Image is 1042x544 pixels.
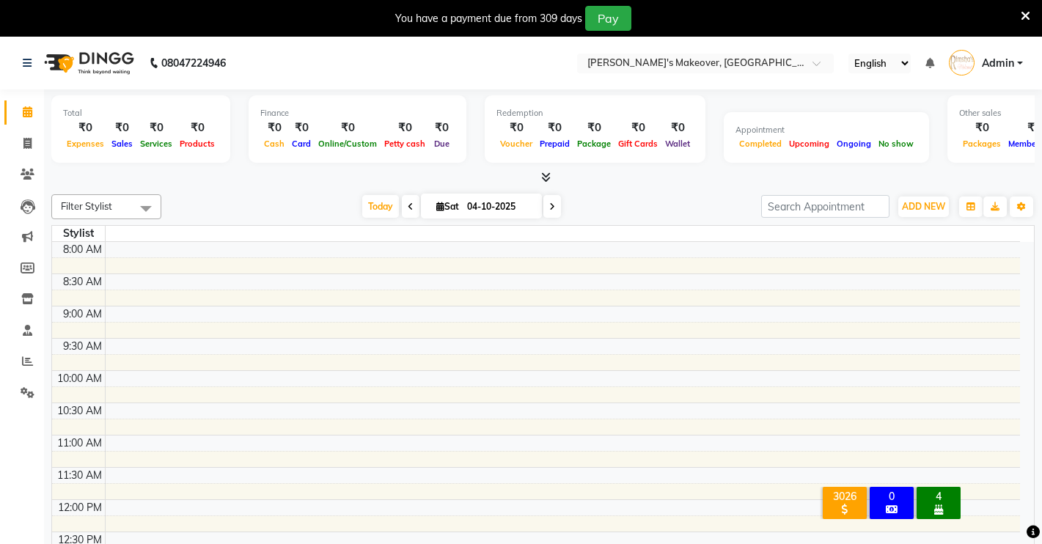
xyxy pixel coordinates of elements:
[833,139,875,149] span: Ongoing
[362,195,399,218] span: Today
[288,139,315,149] span: Card
[136,120,176,136] div: ₹0
[108,139,136,149] span: Sales
[54,468,105,483] div: 11:30 AM
[873,490,911,503] div: 0
[661,120,694,136] div: ₹0
[536,139,573,149] span: Prepaid
[136,139,176,149] span: Services
[902,201,945,212] span: ADD NEW
[463,196,536,218] input: 2025-10-04
[585,6,631,31] button: Pay
[161,43,226,84] b: 08047224946
[60,274,105,290] div: 8:30 AM
[60,339,105,354] div: 9:30 AM
[176,120,219,136] div: ₹0
[785,139,833,149] span: Upcoming
[761,195,889,218] input: Search Appointment
[381,139,429,149] span: Petty cash
[395,11,582,26] div: You have a payment due from 309 days
[959,139,1005,149] span: Packages
[381,120,429,136] div: ₹0
[920,490,958,503] div: 4
[959,120,1005,136] div: ₹0
[573,139,614,149] span: Package
[55,500,105,515] div: 12:00 PM
[826,490,864,503] div: 3026
[54,371,105,386] div: 10:00 AM
[54,435,105,451] div: 11:00 AM
[60,242,105,257] div: 8:00 AM
[573,120,614,136] div: ₹0
[61,200,112,212] span: Filter Stylist
[315,139,381,149] span: Online/Custom
[898,196,949,217] button: ADD NEW
[614,120,661,136] div: ₹0
[496,120,536,136] div: ₹0
[315,120,381,136] div: ₹0
[735,139,785,149] span: Completed
[661,139,694,149] span: Wallet
[108,120,136,136] div: ₹0
[52,226,105,241] div: Stylist
[63,107,219,120] div: Total
[875,139,917,149] span: No show
[288,120,315,136] div: ₹0
[60,306,105,322] div: 9:00 AM
[54,403,105,419] div: 10:30 AM
[735,124,917,136] div: Appointment
[433,201,463,212] span: Sat
[63,139,108,149] span: Expenses
[949,50,975,76] img: Admin
[429,120,455,136] div: ₹0
[176,139,219,149] span: Products
[982,56,1014,71] span: Admin
[260,139,288,149] span: Cash
[37,43,138,84] img: logo
[614,139,661,149] span: Gift Cards
[536,120,573,136] div: ₹0
[260,120,288,136] div: ₹0
[496,139,536,149] span: Voucher
[260,107,455,120] div: Finance
[496,107,694,120] div: Redemption
[430,139,453,149] span: Due
[63,120,108,136] div: ₹0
